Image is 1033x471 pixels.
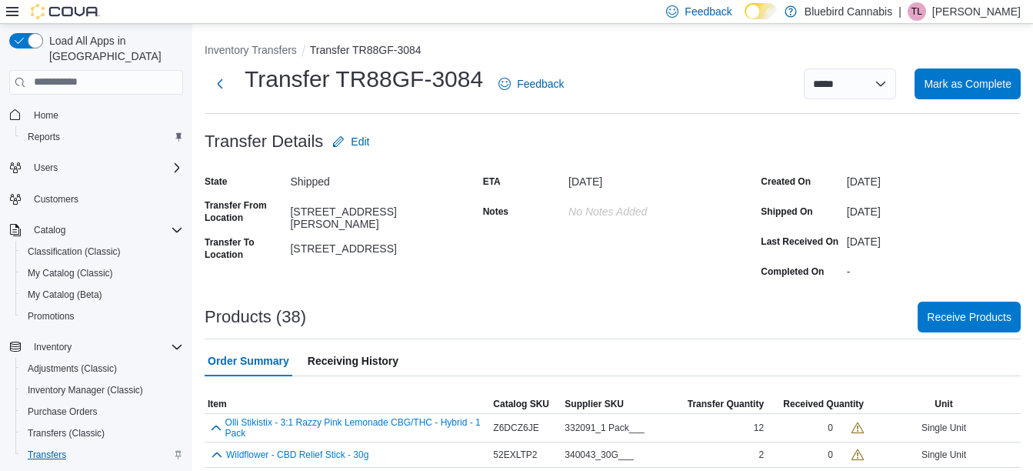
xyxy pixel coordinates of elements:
[205,236,284,261] label: Transfer To Location
[483,175,501,188] label: ETA
[15,401,189,423] button: Purchase Orders
[483,205,508,218] label: Notes
[22,128,183,146] span: Reports
[28,131,60,143] span: Reports
[908,2,926,21] div: Taylor Lalonde
[15,444,189,466] button: Transfers
[22,264,183,282] span: My Catalog (Classic)
[767,395,867,413] button: Received Quantity
[245,64,483,95] h1: Transfer TR88GF-3084
[22,307,81,326] a: Promotions
[290,199,464,230] div: [STREET_ADDRESS][PERSON_NAME]
[22,381,183,399] span: Inventory Manager (Classic)
[28,246,121,258] span: Classification (Classic)
[924,76,1011,92] span: Mark as Complete
[15,126,189,148] button: Reports
[867,446,1021,464] div: Single Unit
[28,159,64,177] button: Users
[492,68,570,99] a: Feedback
[15,423,189,444] button: Transfers (Classic)
[205,308,306,326] h3: Products (38)
[867,419,1021,437] div: Single Unit
[28,310,75,322] span: Promotions
[565,398,624,410] span: Supplier SKU
[22,307,183,326] span: Promotions
[308,346,398,376] span: Receiving History
[28,338,78,356] button: Inventory
[205,395,490,413] button: Item
[847,229,1021,248] div: [DATE]
[205,132,323,151] h3: Transfer Details
[205,42,1021,61] nav: An example of EuiBreadcrumbs
[28,221,72,239] button: Catalog
[911,2,922,21] span: TL
[761,175,811,188] label: Created On
[22,446,183,464] span: Transfers
[351,134,369,149] span: Edit
[565,449,633,461] span: 340043_30G___
[783,398,864,410] span: Received Quantity
[688,398,764,410] span: Transfer Quantity
[932,2,1021,21] p: [PERSON_NAME]
[805,2,892,21] p: Bluebird Cannabis
[761,235,838,248] label: Last Received On
[15,306,189,327] button: Promotions
[28,449,66,461] span: Transfers
[28,384,143,396] span: Inventory Manager (Classic)
[22,424,111,443] a: Transfers (Classic)
[22,403,104,421] a: Purchase Orders
[226,449,368,460] button: Wildflower - CBD Relief Stick - 30g
[918,302,1021,332] button: Receive Products
[34,162,58,174] span: Users
[867,395,1021,413] button: Unit
[15,241,189,262] button: Classification (Classic)
[568,199,742,218] div: No Notes added
[493,422,538,434] span: Z6DCZ6JE
[225,417,488,439] button: Olli Stikistix - 3:1 Razzy Pink Lemonade CBG/THC - Hybrid - 1 Pack
[28,289,102,301] span: My Catalog (Beta)
[761,266,824,278] label: Completed On
[898,2,901,21] p: |
[915,68,1021,99] button: Mark as Complete
[22,403,183,421] span: Purchase Orders
[685,4,731,19] span: Feedback
[22,359,123,378] a: Adjustments (Classic)
[3,219,189,241] button: Catalog
[28,190,85,209] a: Customers
[31,4,100,19] img: Cova
[15,358,189,379] button: Adjustments (Classic)
[935,398,952,410] span: Unit
[208,398,227,410] span: Item
[3,157,189,179] button: Users
[568,169,742,188] div: [DATE]
[3,104,189,126] button: Home
[22,446,72,464] a: Transfers
[3,336,189,358] button: Inventory
[28,106,65,125] a: Home
[745,3,777,19] input: Dark Mode
[828,449,833,461] div: 0
[28,189,183,209] span: Customers
[517,76,564,92] span: Feedback
[205,68,235,99] button: Next
[15,379,189,401] button: Inventory Manager (Classic)
[22,381,149,399] a: Inventory Manager (Classic)
[34,109,58,122] span: Home
[847,169,1021,188] div: [DATE]
[205,199,284,224] label: Transfer From Location
[828,422,833,434] div: 0
[561,395,671,413] button: Supplier SKU
[927,309,1011,325] span: Receive Products
[671,395,767,413] button: Transfer Quantity
[28,221,183,239] span: Catalog
[28,362,117,375] span: Adjustments (Classic)
[761,205,812,218] label: Shipped On
[310,44,422,56] button: Transfer TR88GF-3084
[290,169,464,188] div: Shipped
[43,33,183,64] span: Load All Apps in [GEOGRAPHIC_DATA]
[28,267,113,279] span: My Catalog (Classic)
[28,159,183,177] span: Users
[28,427,105,439] span: Transfers (Classic)
[22,242,127,261] a: Classification (Classic)
[22,264,119,282] a: My Catalog (Classic)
